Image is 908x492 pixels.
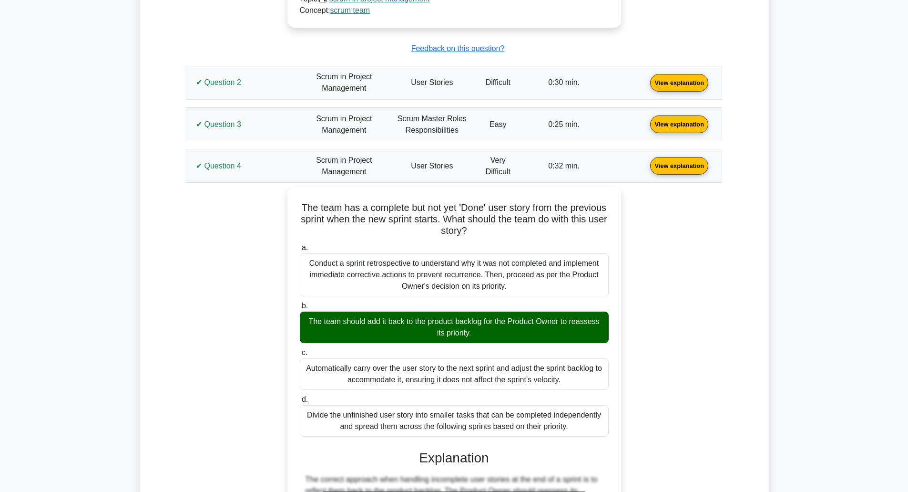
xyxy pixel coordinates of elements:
[300,253,609,296] div: Conduct a sprint retrospective to understand why it was not completed and implement immediate cor...
[302,348,307,356] span: c.
[300,358,609,390] div: Automatically carry over the user story to the next sprint and adjust the sprint backlog to accom...
[300,405,609,437] div: Divide the unfinished user story into smaller tasks that can be completed independently and sprea...
[300,312,609,343] div: The team should add it back to the product backlog for the Product Owner to reassess its priority.
[330,6,370,14] a: scrum team
[646,161,712,169] a: View explanation
[411,44,505,52] a: Feedback on this question?
[299,202,610,236] h5: The team has a complete but not yet 'Done' user story from the previous sprint when the new sprin...
[302,302,308,310] span: b.
[302,243,308,251] span: a.
[306,450,603,466] h3: Explanation
[300,5,609,16] div: Concept:
[646,78,712,86] a: View explanation
[302,395,308,403] span: d.
[646,120,712,128] a: View explanation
